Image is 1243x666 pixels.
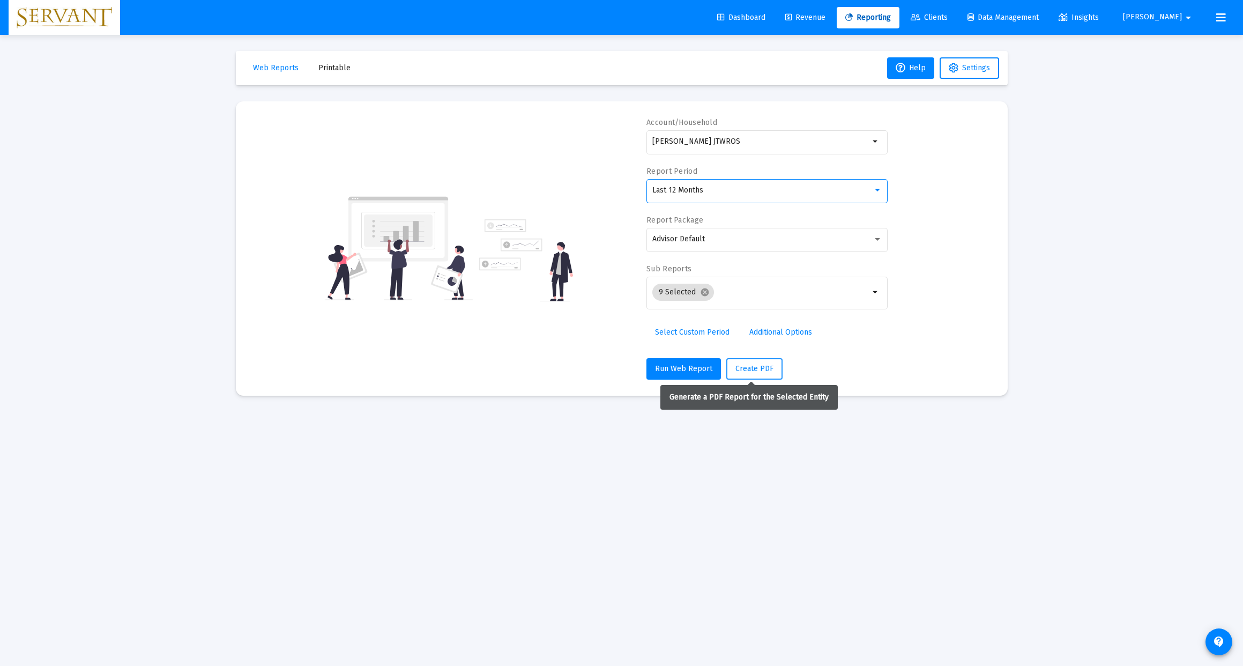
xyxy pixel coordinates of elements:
[646,167,697,176] label: Report Period
[244,57,307,79] button: Web Reports
[646,358,721,380] button: Run Web Report
[962,63,990,72] span: Settings
[1110,6,1208,28] button: [PERSON_NAME]
[749,328,812,337] span: Additional Options
[655,328,730,337] span: Select Custom Period
[785,13,825,22] span: Revenue
[479,219,573,301] img: reporting-alt
[717,13,765,22] span: Dashboard
[709,7,774,28] a: Dashboard
[646,216,703,225] label: Report Package
[1182,7,1195,28] mat-icon: arrow_drop_down
[887,57,934,79] button: Help
[17,7,112,28] img: Dashboard
[911,13,948,22] span: Clients
[652,284,714,301] mat-chip: 9 Selected
[652,282,869,303] mat-chip-list: Selection
[646,264,691,273] label: Sub Reports
[1123,13,1182,22] span: [PERSON_NAME]
[902,7,956,28] a: Clients
[845,13,891,22] span: Reporting
[837,7,899,28] a: Reporting
[940,57,999,79] button: Settings
[652,186,703,195] span: Last 12 Months
[325,195,473,301] img: reporting
[1212,635,1225,648] mat-icon: contact_support
[253,63,299,72] span: Web Reports
[896,63,926,72] span: Help
[735,364,773,373] span: Create PDF
[1050,7,1107,28] a: Insights
[959,7,1047,28] a: Data Management
[318,63,351,72] span: Printable
[1059,13,1099,22] span: Insights
[310,57,359,79] button: Printable
[652,234,705,243] span: Advisor Default
[869,135,882,148] mat-icon: arrow_drop_down
[652,137,869,146] input: Search or select an account or household
[655,364,712,373] span: Run Web Report
[869,286,882,299] mat-icon: arrow_drop_down
[646,118,717,127] label: Account/Household
[967,13,1039,22] span: Data Management
[777,7,834,28] a: Revenue
[726,358,783,380] button: Create PDF
[700,287,710,297] mat-icon: cancel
